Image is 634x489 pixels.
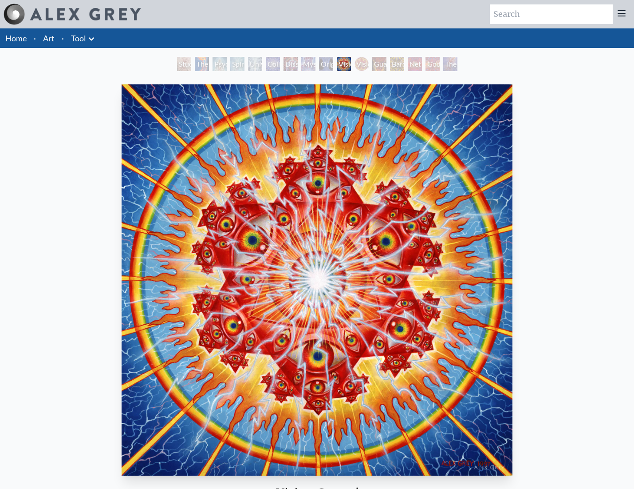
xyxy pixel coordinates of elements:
a: Art [43,32,55,44]
div: Vision Crystal [337,57,351,71]
div: Study for the Great Turn [177,57,191,71]
a: Home [5,33,27,43]
div: Original Face [319,57,333,71]
li: · [30,28,39,48]
a: Tool [71,32,86,44]
div: Universal Mind Lattice [248,57,262,71]
div: Vision Crystal Tondo [354,57,369,71]
div: Collective Vision [266,57,280,71]
div: The Torch [195,57,209,71]
div: Dissectional Art for Tool's Lateralus CD [284,57,298,71]
div: Mystic Eye [301,57,315,71]
div: Spiritual Energy System [230,57,244,71]
div: Bardo Being [390,57,404,71]
img: Vision-Crystal-1997-Alex-Grey-watermarked.jpg [122,84,512,476]
div: Net of Being [408,57,422,71]
li: · [58,28,67,48]
div: Psychic Energy System [213,57,227,71]
input: Search [490,4,613,24]
div: The Great Turn [443,57,457,71]
div: Guardian of Infinite Vision [372,57,386,71]
div: Godself [425,57,440,71]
